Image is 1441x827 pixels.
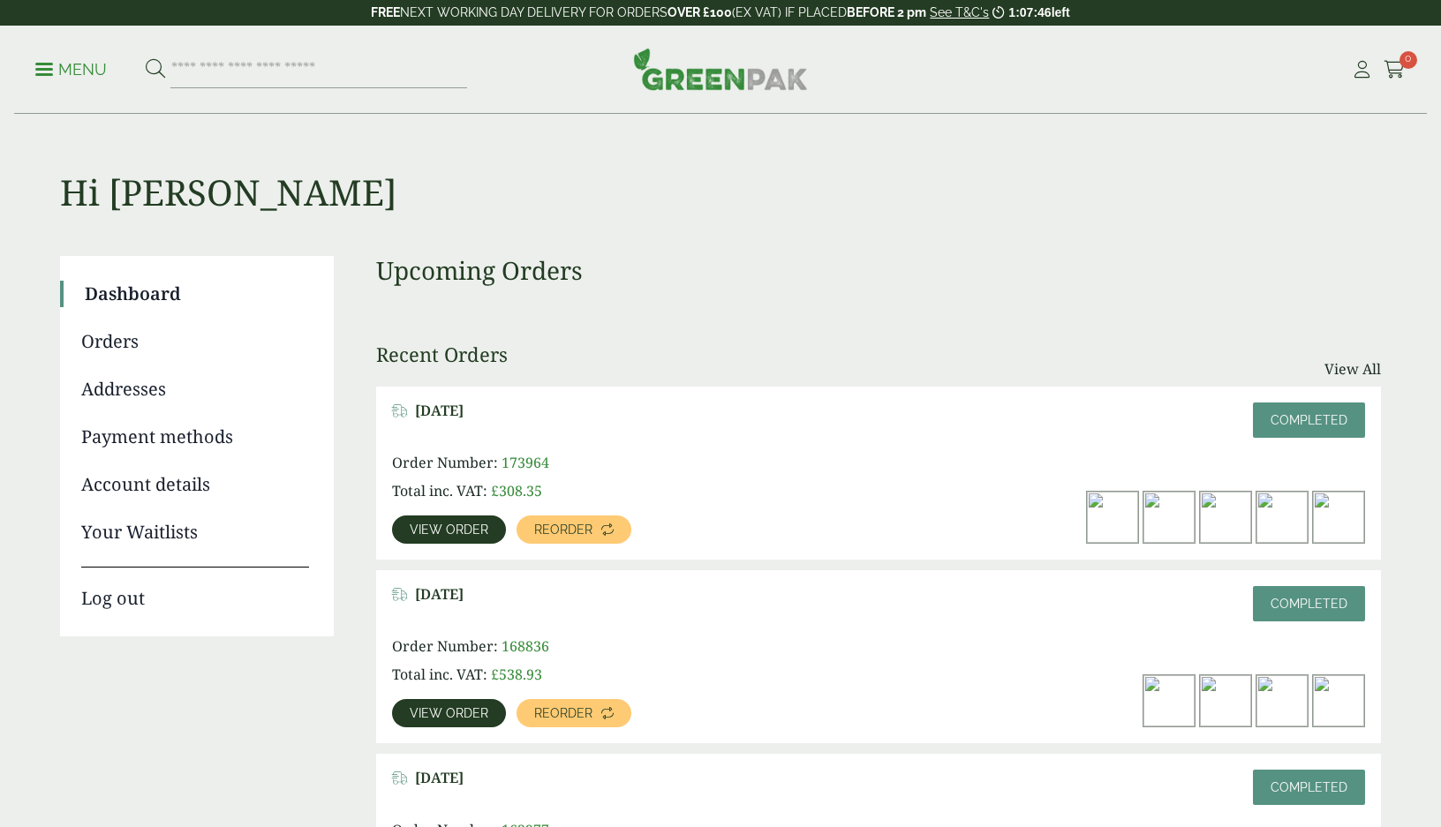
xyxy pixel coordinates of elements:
[35,59,107,77] a: Menu
[415,586,464,603] span: [DATE]
[81,519,309,545] a: Your Waitlists
[1052,5,1070,19] span: left
[491,665,542,684] bdi: 538.93
[60,115,1381,214] h1: Hi [PERSON_NAME]
[371,5,400,19] strong: FREE
[1324,358,1381,380] a: View All
[1256,675,1308,726] img: 1000ml-Rectangular-Kraft-Bowl-with-food-contents-300x200.jpg
[1143,675,1195,726] img: 500ml-Rectangular-Kraft-Bowl-with-food-contents-300x200.jpg
[1008,5,1051,19] span: 1:07:46
[491,665,499,684] span: £
[85,281,309,307] a: Dashboard
[517,515,631,544] a: Reorder
[1384,61,1406,79] i: Cart
[81,376,309,402] a: Addresses
[1400,51,1417,69] span: 0
[491,481,499,500] span: £
[1200,492,1251,543] img: Large-Platter-Sandwiches-open-300x200.jpg
[1384,56,1406,83] a: 0
[1313,492,1364,543] img: Small-Plastic-Lid-Top-300x181.jpg
[392,481,487,500] span: Total inc. VAT:
[1256,492,1308,543] img: Kraft-4oz-with-Peas-300x200.jpg
[534,707,592,719] span: Reorder
[1200,675,1251,726] img: 750ml-Rectangular-Kraft-Bowl-with-food-contents-300x200.jpg
[392,665,487,684] span: Total inc. VAT:
[376,342,508,365] h3: Recent Orders
[668,5,732,19] strong: OVER £100
[847,5,926,19] strong: BEFORE 2 pm
[1143,492,1195,543] img: 1000ml-Rectangular-Kraft-Bowl-with-food-contents-300x200.jpg
[491,481,542,500] bdi: 308.35
[633,48,808,90] img: GreenPak Supplies
[1271,780,1347,794] span: Completed
[502,453,549,472] span: 173964
[392,699,506,727] a: View order
[502,636,549,656] span: 168836
[392,453,498,472] span: Order Number:
[376,256,1381,286] h3: Upcoming Orders
[81,424,309,450] a: Payment methods
[1271,413,1347,427] span: Completed
[415,402,464,419] span: [DATE]
[1313,675,1364,726] img: Lid-300x200.jpg
[81,328,309,355] a: Orders
[392,515,506,544] a: View order
[392,636,498,656] span: Order Number:
[930,5,989,19] a: See T&C's
[1351,61,1373,79] i: My Account
[410,707,488,719] span: View order
[415,770,464,786] span: [DATE]
[81,567,309,612] a: Log out
[410,523,488,536] span: View order
[534,523,592,536] span: Reorder
[1087,492,1138,543] img: 500ml-Rectangular-Kraft-Bowl-with-food-contents-300x200.jpg
[81,471,309,498] a: Account details
[1271,597,1347,611] span: Completed
[517,699,631,727] a: Reorder
[35,59,107,80] p: Menu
